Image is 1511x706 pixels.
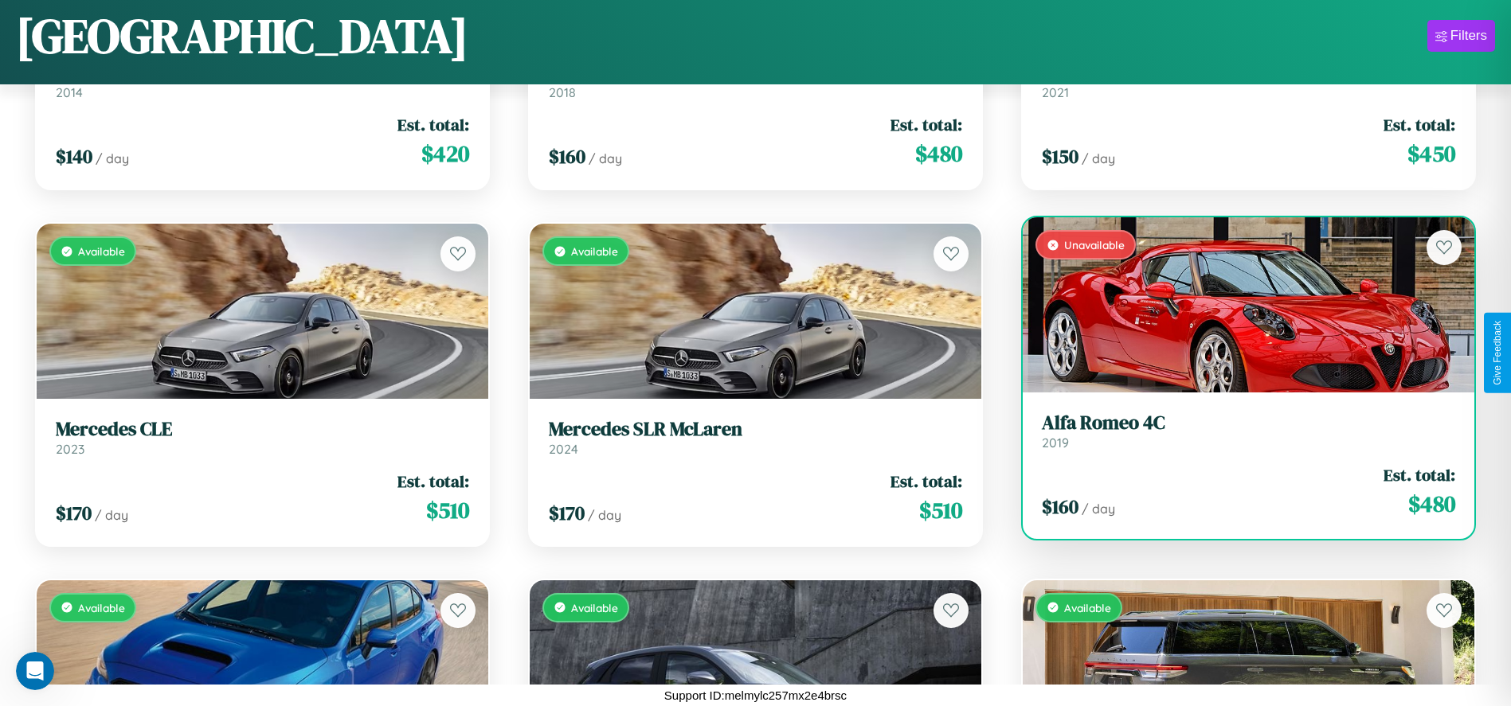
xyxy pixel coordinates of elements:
div: Give Feedback [1492,321,1503,385]
span: Est. total: [1384,463,1455,486]
span: Est. total: [891,470,962,493]
span: $ 480 [915,138,962,170]
span: $ 510 [919,494,962,526]
a: Mercedes SLR McLaren2024 [549,418,962,457]
span: $ 150 [1042,143,1078,170]
span: $ 420 [421,138,469,170]
span: 2019 [1042,435,1069,451]
span: 2024 [549,441,578,457]
span: Est. total: [397,113,469,136]
span: $ 140 [56,143,92,170]
span: $ 510 [426,494,469,526]
button: Filters [1427,20,1495,52]
span: / day [95,507,128,523]
span: / day [589,150,622,166]
span: / day [1082,150,1115,166]
p: Support ID: melmylc257mx2e4brsc [664,685,847,706]
span: Est. total: [1384,113,1455,136]
span: $ 450 [1407,138,1455,170]
span: 2018 [549,84,576,100]
span: $ 170 [56,500,92,526]
span: / day [1082,501,1115,517]
span: 2014 [56,84,83,100]
span: / day [96,150,129,166]
span: Available [1064,601,1111,614]
span: Available [78,601,125,614]
span: $ 170 [549,500,585,526]
span: $ 480 [1408,488,1455,520]
span: $ 160 [549,143,585,170]
iframe: Intercom live chat [16,652,54,690]
span: Available [78,244,125,258]
h3: Mercedes CLE [56,418,469,441]
span: Unavailable [1064,238,1125,252]
div: Filters [1450,28,1487,44]
span: / day [588,507,621,523]
span: Available [571,244,618,258]
h3: Alfa Romeo 4C [1042,412,1455,435]
span: Available [571,601,618,614]
span: 2021 [1042,84,1069,100]
h3: Mercedes SLR McLaren [549,418,962,441]
a: Alfa Romeo 4C2019 [1042,412,1455,451]
span: Est. total: [891,113,962,136]
h1: [GEOGRAPHIC_DATA] [16,3,468,68]
span: $ 160 [1042,493,1078,520]
a: Mercedes CLE2023 [56,418,469,457]
span: Est. total: [397,470,469,493]
span: 2023 [56,441,84,457]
